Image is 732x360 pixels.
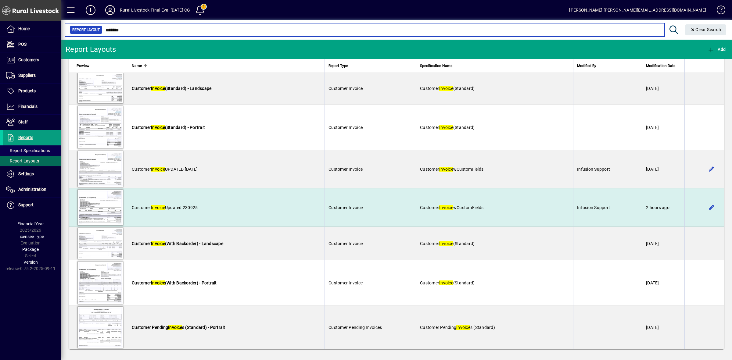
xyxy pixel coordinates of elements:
[3,37,61,52] a: POS
[18,187,46,192] span: Administration
[3,68,61,83] a: Suppliers
[18,202,34,207] span: Support
[707,203,716,212] button: Edit
[18,104,38,109] span: Financials
[132,125,205,130] span: Customer (Standard) - Portrait
[642,305,684,349] td: [DATE]
[3,198,61,213] a: Support
[690,27,721,32] span: Clear Search
[132,280,217,285] span: Customer (With Backorder) - Portrait
[151,280,165,285] em: Invoice
[439,125,453,130] em: Invoice
[420,241,475,246] span: Customer (Standard)
[3,115,61,130] a: Staff
[642,150,684,188] td: [DATE]
[132,325,225,330] span: Customer Pending s (Standard) - Portrait
[420,62,569,69] div: Specification Name
[100,5,120,16] button: Profile
[439,280,453,285] em: Invoice
[18,42,27,47] span: POS
[168,325,182,330] em: Invoice
[120,5,190,15] div: Rural Livestock FInal Eval [DATE] CG
[420,125,475,130] span: Customer (Standard)
[18,73,36,78] span: Suppliers
[328,62,348,69] span: Report Type
[646,62,675,69] span: Modification Date
[420,325,495,330] span: Customer Pending s (Standard)
[439,241,453,246] em: Invoice
[18,171,34,176] span: Settings
[420,86,475,91] span: Customer (Standard)
[328,86,363,91] span: Customer Invoice
[3,84,61,99] a: Products
[420,280,475,285] span: Customer (Standard)
[132,86,211,91] span: Customer (Standard) - Landscape
[707,164,716,174] button: Edit
[328,241,363,246] span: Customer Invoice
[642,227,684,260] td: [DATE]
[439,205,453,210] em: Invoice
[439,167,453,172] em: Invoice
[577,62,596,69] span: Modified By
[328,205,363,210] span: Customer Invoice
[642,72,684,105] td: [DATE]
[151,205,165,210] em: Invoice
[642,188,684,227] td: 2 hours ago
[132,62,321,69] div: Name
[18,57,39,62] span: Customers
[132,167,198,172] span: Customer UPDATED [DATE]
[17,221,44,226] span: Financial Year
[3,21,61,37] a: Home
[151,241,165,246] em: Invoice
[3,182,61,197] a: Administration
[3,99,61,114] a: Financials
[328,280,363,285] span: Customer Invoice
[577,205,610,210] span: Infusion Support
[77,62,89,69] span: Preview
[642,260,684,305] td: [DATE]
[420,62,452,69] span: Specification Name
[81,5,100,16] button: Add
[151,167,165,172] em: Invoice
[642,105,684,150] td: [DATE]
[6,148,50,153] span: Report Specifications
[3,145,61,156] a: Report Specifications
[420,205,483,210] span: Customer wCustomFields
[17,234,44,239] span: Licensee Type
[23,260,38,265] span: Version
[706,44,727,55] button: Add
[328,325,382,330] span: Customer Pending Invoices
[328,125,363,130] span: Customer Invoice
[646,62,681,69] div: Modification Date
[6,159,39,163] span: Report Layouts
[66,45,116,54] div: Report Layouts
[22,247,39,252] span: Package
[132,62,142,69] span: Name
[328,62,412,69] div: Report Type
[3,52,61,68] a: Customers
[3,156,61,166] a: Report Layouts
[18,26,30,31] span: Home
[151,125,165,130] em: Invoice
[18,135,33,140] span: Reports
[420,167,483,172] span: Customer wCustomFields
[456,325,470,330] em: Invoice
[577,167,610,172] span: Infusion Support
[132,205,198,210] span: Customer Updated 230925
[151,86,165,91] em: Invoice
[707,47,726,52] span: Add
[439,86,453,91] em: Invoice
[18,119,28,124] span: Staff
[132,241,223,246] span: Customer (With Backorder) - Landscape
[328,167,363,172] span: Customer Invoice
[18,88,36,93] span: Products
[712,1,724,21] a: Knowledge Base
[569,5,706,15] div: [PERSON_NAME] [PERSON_NAME][EMAIL_ADDRESS][DOMAIN_NAME]
[685,24,726,35] button: Clear
[3,166,61,182] a: Settings
[72,27,100,33] span: Report Layout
